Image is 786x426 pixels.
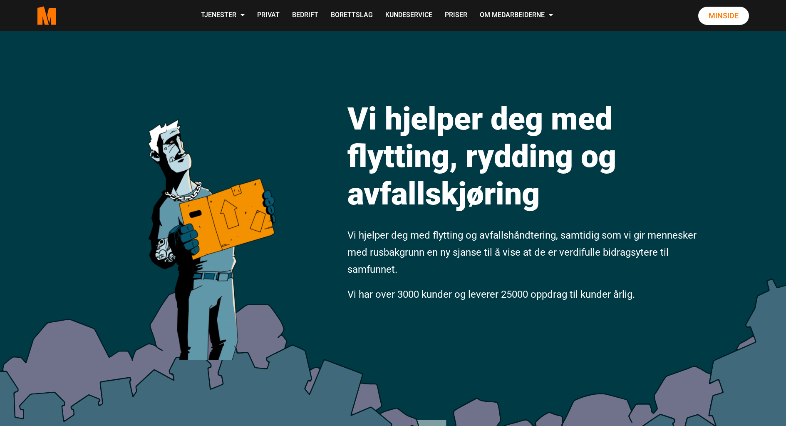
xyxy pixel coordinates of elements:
[139,81,283,360] img: medarbeiderne man icon optimized
[439,1,474,30] a: Priser
[325,1,379,30] a: Borettslag
[698,7,749,25] a: Minside
[347,100,699,212] h1: Vi hjelper deg med flytting, rydding og avfallskjøring
[347,229,697,275] span: Vi hjelper deg med flytting og avfallshåndtering, samtidig som vi gir mennesker med rusbakgrunn e...
[379,1,439,30] a: Kundeservice
[251,1,286,30] a: Privat
[286,1,325,30] a: Bedrift
[347,289,635,300] span: Vi har over 3000 kunder og leverer 25000 oppdrag til kunder årlig.
[474,1,559,30] a: Om Medarbeiderne
[195,1,251,30] a: Tjenester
